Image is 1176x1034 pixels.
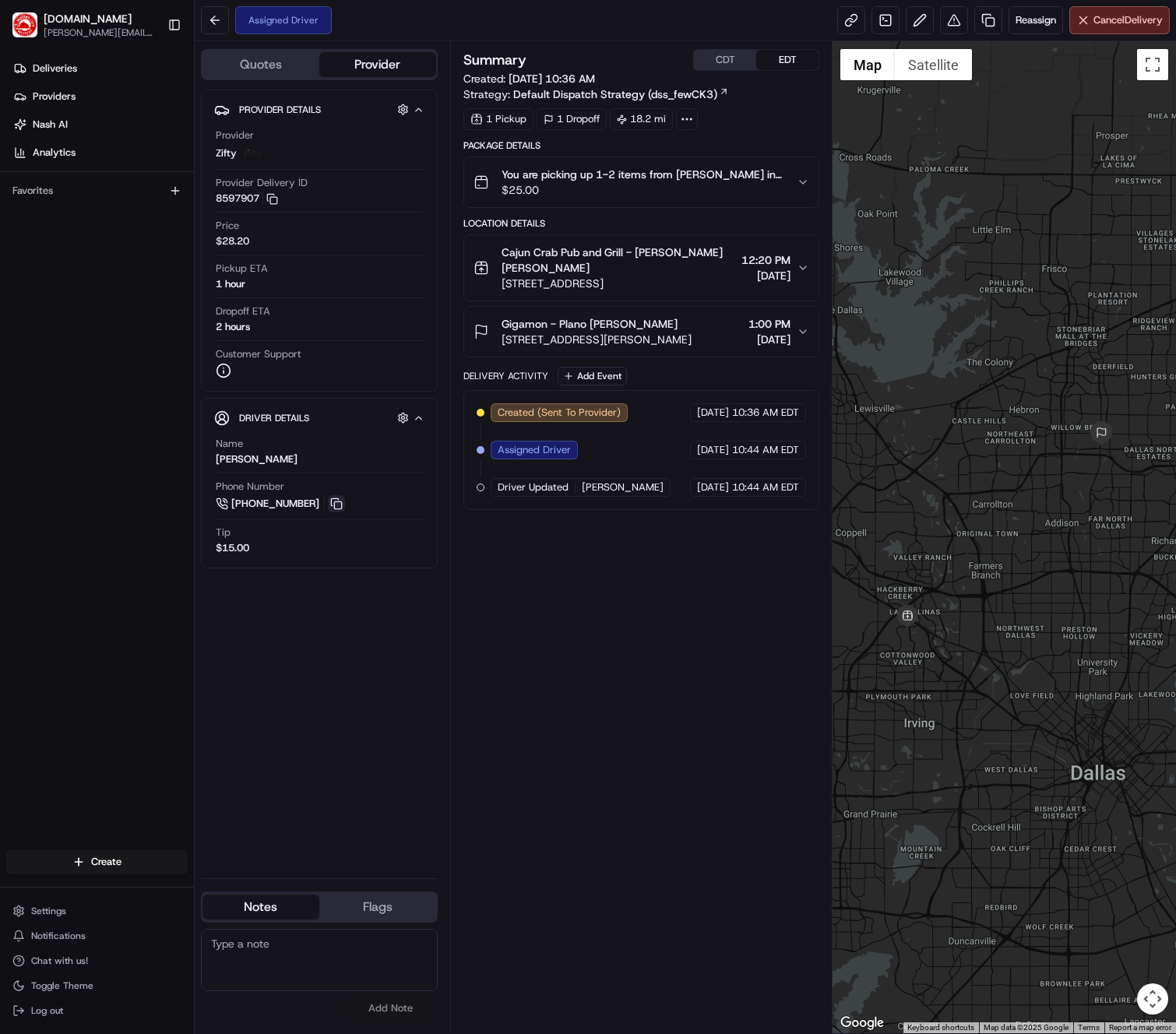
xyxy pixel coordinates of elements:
[70,149,255,164] div: Start new chat
[513,86,729,102] a: Default Dispatch Strategy (dss_fewCK3)
[610,108,673,130] div: 18.2 mi
[147,348,250,364] span: API Documentation
[6,140,194,165] a: Analytics
[984,1023,1069,1032] span: Map data ©2025 Google
[31,348,119,364] span: Knowledge Base
[239,412,309,424] span: Driver Details
[756,50,819,70] button: EDT
[110,385,188,398] a: Powered byPylon
[216,437,243,451] span: Name
[464,235,819,301] button: Cajun Crab Pub and Grill - [PERSON_NAME] [PERSON_NAME][STREET_ADDRESS]12:20 PM[DATE]
[840,49,895,80] button: Show street map
[243,144,262,163] img: zifty-logo-trans-sq.png
[1078,1023,1100,1032] a: Terms (opens in new tab)
[895,49,972,80] button: Show satellite imagery
[44,11,132,26] span: [DOMAIN_NAME]
[463,370,548,382] div: Delivery Activity
[31,1004,63,1017] span: Log out
[1137,983,1168,1015] button: Map camera controls
[697,406,729,420] span: [DATE]
[748,316,790,332] span: 1:00 PM
[16,16,47,47] img: Nash
[44,26,155,39] button: [PERSON_NAME][EMAIL_ADDRESS][PERSON_NAME][DOMAIN_NAME]
[319,895,436,920] button: Flags
[6,900,188,922] button: Settings
[48,283,126,296] span: [PERSON_NAME]
[6,925,188,947] button: Notifications
[1016,13,1056,27] span: Reassign
[502,182,784,198] span: $25.00
[231,497,319,511] span: [PHONE_NUMBER]
[216,176,308,190] span: Provider Delivery ID
[697,480,729,494] span: [DATE]
[216,452,298,466] div: [PERSON_NAME]
[129,283,135,296] span: •
[748,332,790,347] span: [DATE]
[537,108,607,130] div: 1 Dropoff
[463,53,526,67] h3: Summary
[907,1022,974,1033] button: Keyboard shortcuts
[31,242,44,255] img: 1736555255976-a54dd68f-1ca7-489b-9aae-adbdc363a1c4
[697,443,729,457] span: [DATE]
[741,252,790,268] span: 12:20 PM
[202,895,319,920] button: Notes
[138,283,170,296] span: [DATE]
[70,164,214,177] div: We're available if you need us!
[463,139,819,152] div: Package Details
[216,192,278,206] button: 8597907
[836,1013,888,1033] img: Google
[513,86,717,102] span: Default Dispatch Strategy (dss_fewCK3)
[216,304,270,318] span: Dropoff ETA
[16,202,104,215] div: Past conversations
[464,307,819,357] button: Gigamon - Plano [PERSON_NAME][STREET_ADDRESS][PERSON_NAME]1:00 PM[DATE]
[498,406,621,420] span: Created (Sent To Provider)
[502,316,678,332] span: Gigamon - Plano [PERSON_NAME]
[241,199,283,218] button: See all
[1109,1023,1171,1032] a: Report a map error
[33,149,61,177] img: 4281594248423_2fcf9dad9f2a874258b8_72.png
[31,930,86,942] span: Notifications
[216,262,268,276] span: Pickup ETA
[216,277,245,291] div: 1 hour
[16,227,40,251] img: Regen Pajulas
[91,855,121,869] span: Create
[155,386,188,398] span: Pylon
[117,241,122,254] span: •
[40,100,257,117] input: Clear
[216,495,345,512] a: [PHONE_NUMBER]
[216,347,301,361] span: Customer Support
[463,217,819,230] div: Location Details
[216,320,250,334] div: 2 hours
[16,62,283,87] p: Welcome 👋
[33,118,68,132] span: Nash AI
[509,72,595,86] span: [DATE] 10:36 AM
[6,56,194,81] a: Deliveries
[1069,6,1170,34] button: CancelDelivery
[582,480,664,494] span: [PERSON_NAME]
[741,268,790,283] span: [DATE]
[6,6,161,44] button: Waiter.com[DOMAIN_NAME][PERSON_NAME][EMAIL_ADDRESS][PERSON_NAME][DOMAIN_NAME]
[125,241,157,254] span: [DATE]
[6,112,194,137] a: Nash AI
[694,50,756,70] button: CDT
[464,157,819,207] button: You are picking up 1-2 items from [PERSON_NAME] in [GEOGRAPHIC_DATA] to deliver to the 4TH FLOOR ...
[1093,13,1163,27] span: Cancel Delivery
[1137,49,1168,80] button: Toggle fullscreen view
[202,52,319,77] button: Quotes
[502,276,735,291] span: [STREET_ADDRESS]
[6,178,188,203] div: Favorites
[33,90,76,104] span: Providers
[33,146,76,160] span: Analytics
[239,104,321,116] span: Provider Details
[463,108,533,130] div: 1 Pickup
[31,905,66,917] span: Settings
[265,153,283,172] button: Start new chat
[214,97,424,122] button: Provider Details
[558,367,627,385] button: Add Event
[1009,6,1063,34] button: Reassign
[31,979,93,992] span: Toggle Theme
[16,149,44,177] img: 1736555255976-a54dd68f-1ca7-489b-9aae-adbdc363a1c4
[463,86,729,102] div: Strategy:
[463,71,595,86] span: Created:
